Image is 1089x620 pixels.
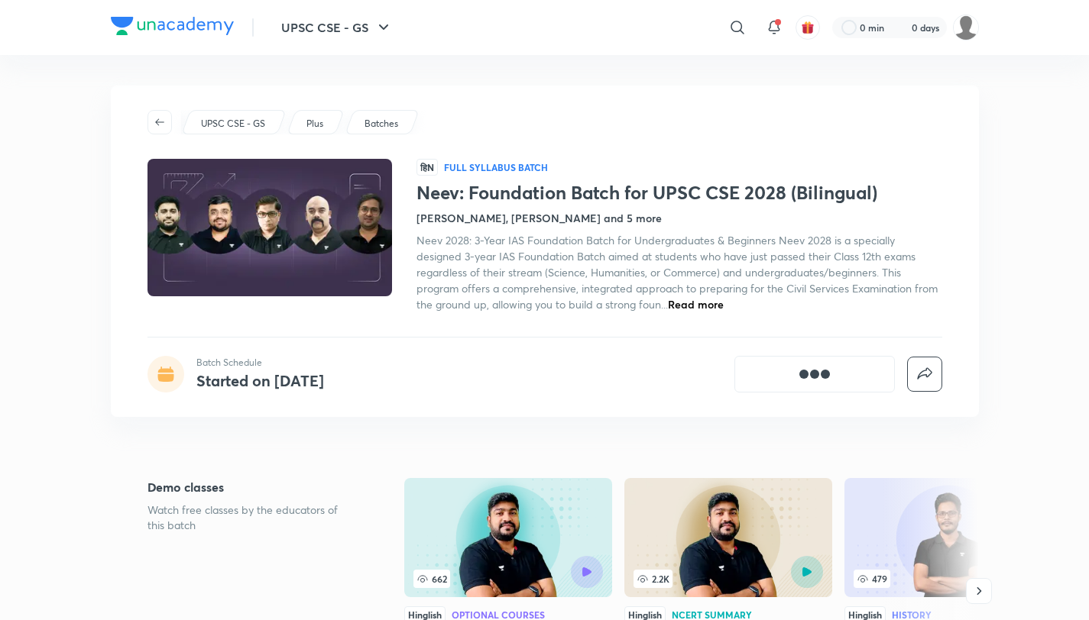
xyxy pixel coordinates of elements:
[111,17,234,39] a: Company Logo
[444,161,548,173] p: Full Syllabus Batch
[416,182,942,204] h1: Neev: Foundation Batch for UPSC CSE 2028 (Bilingual)
[144,157,394,298] img: Thumbnail
[147,502,355,533] p: Watch free classes by the educators of this batch
[201,117,265,131] p: UPSC CSE - GS
[111,17,234,35] img: Company Logo
[365,117,398,131] p: Batches
[361,117,400,131] a: Batches
[413,570,450,588] span: 662
[796,15,820,40] button: avatar
[416,159,438,176] span: हिN
[416,210,662,226] h4: [PERSON_NAME], [PERSON_NAME] and 5 more
[196,370,324,391] h4: Started on [DATE]
[147,478,355,496] h5: Demo classes
[953,15,979,40] img: Ajit
[734,356,895,392] button: [object Object]
[452,610,545,619] div: Optional Courses
[854,570,890,588] span: 479
[672,610,752,619] div: NCERT Summary
[272,12,402,43] button: UPSC CSE - GS
[893,20,909,35] img: streak
[668,297,724,312] span: Read more
[303,117,326,131] a: Plus
[634,570,673,588] span: 2.2K
[416,233,938,312] span: Neev 2028: 3-Year IAS Foundation Batch for Undergraduates & Beginners Neev 2028 is a specially de...
[198,117,267,131] a: UPSC CSE - GS
[306,117,323,131] p: Plus
[196,356,324,370] p: Batch Schedule
[801,21,815,34] img: avatar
